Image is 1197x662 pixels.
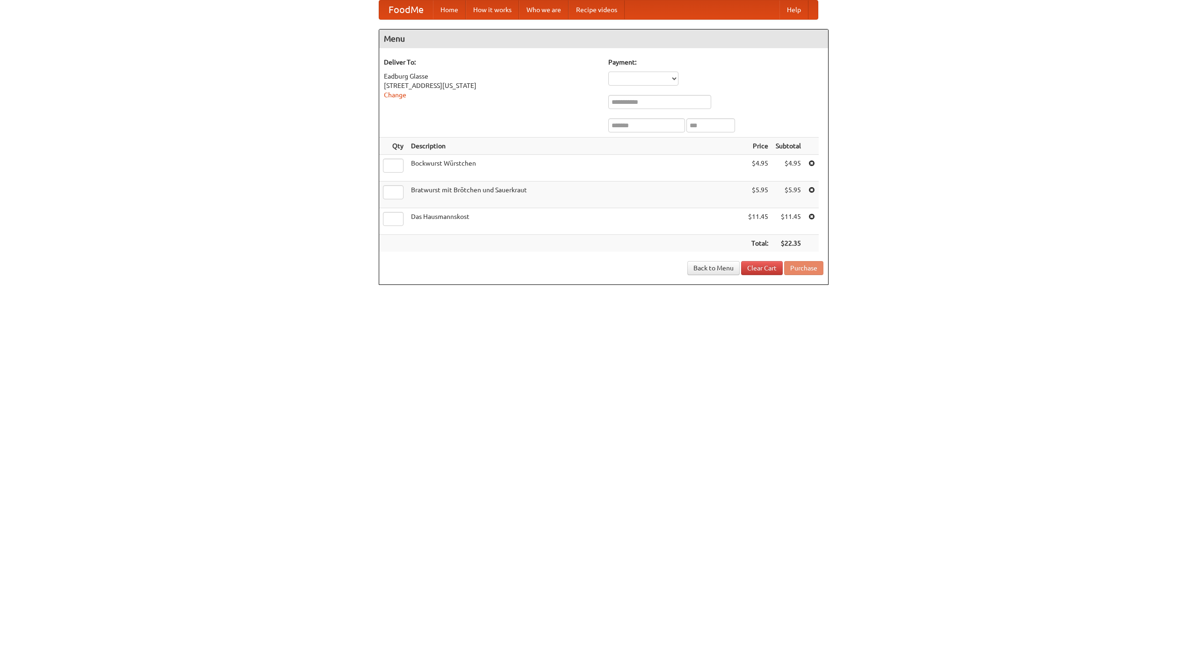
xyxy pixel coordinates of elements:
[772,155,805,182] td: $4.95
[379,138,407,155] th: Qty
[772,182,805,208] td: $5.95
[779,0,808,19] a: Help
[519,0,569,19] a: Who we are
[407,155,744,182] td: Bockwurst Würstchen
[407,182,744,208] td: Bratwurst mit Brötchen und Sauerkraut
[744,182,772,208] td: $5.95
[384,58,599,67] h5: Deliver To:
[466,0,519,19] a: How it works
[772,208,805,235] td: $11.45
[741,261,783,275] a: Clear Cart
[379,29,828,48] h4: Menu
[407,138,744,155] th: Description
[744,138,772,155] th: Price
[608,58,823,67] h5: Payment:
[433,0,466,19] a: Home
[744,155,772,182] td: $4.95
[384,81,599,90] div: [STREET_ADDRESS][US_STATE]
[384,91,406,99] a: Change
[384,72,599,81] div: Eadburg Glasse
[407,208,744,235] td: Das Hausmannskost
[772,138,805,155] th: Subtotal
[772,235,805,252] th: $22.35
[569,0,625,19] a: Recipe videos
[687,261,740,275] a: Back to Menu
[744,235,772,252] th: Total:
[744,208,772,235] td: $11.45
[379,0,433,19] a: FoodMe
[784,261,823,275] button: Purchase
